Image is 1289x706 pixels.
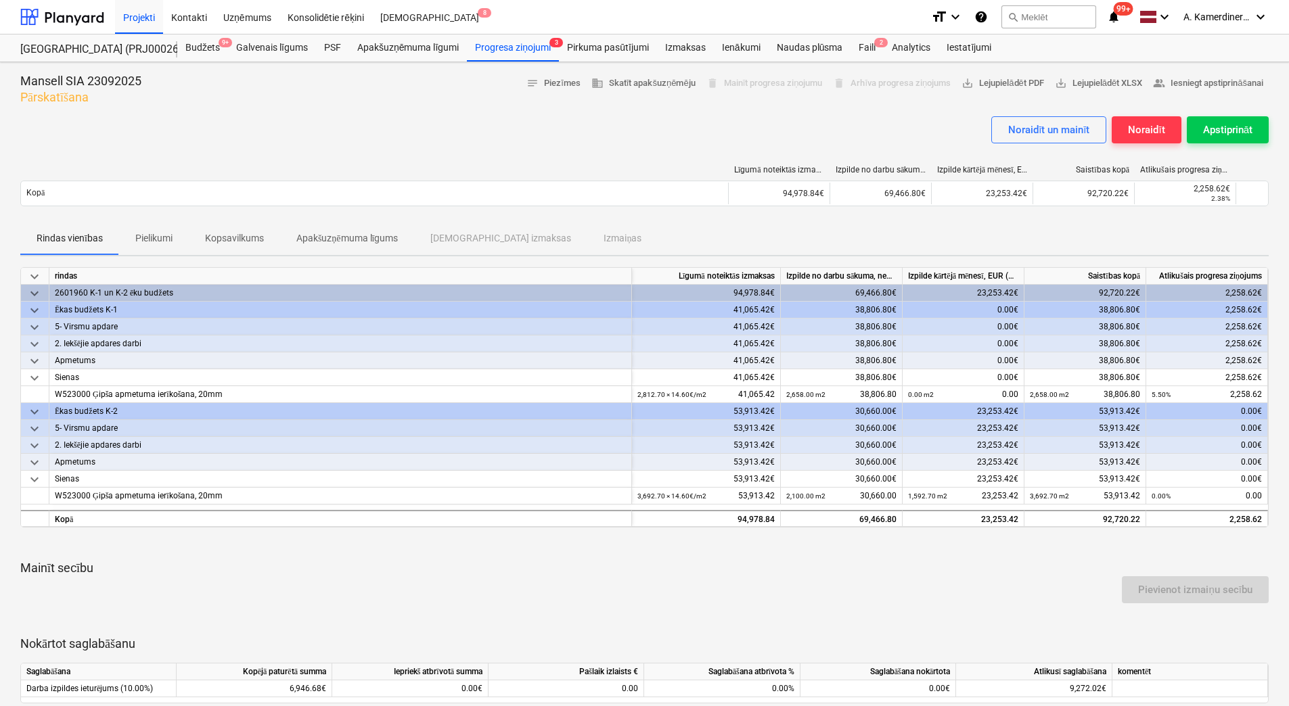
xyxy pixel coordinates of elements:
a: PSF [316,34,349,62]
div: 38,806.80€ [781,335,903,352]
p: Mainīt secību [20,560,1269,576]
div: 30,660.00€ [781,471,903,488]
div: 2. Iekšējie apdares darbi [55,335,626,352]
div: 41,065.42 [637,386,775,403]
div: Budžets [177,34,228,62]
div: 38,806.80€ [1024,369,1146,386]
div: 94,978.84€ [632,285,781,302]
span: 8 [478,8,491,18]
div: 30,660.00€ [781,403,903,420]
div: 0.00€ [800,680,956,697]
span: people_alt [1153,77,1165,89]
div: 2,258.62€ [1146,302,1268,319]
div: 0.00 [494,680,638,697]
div: Atlikusī saglabāšana [956,663,1112,680]
div: Kopā [49,510,632,527]
div: 2,258.62 [1152,511,1262,528]
div: 38,806.80 [786,386,897,403]
div: 0.00€ [903,369,1024,386]
span: Lejupielādēt XLSX [1055,76,1142,91]
i: keyboard_arrow_down [1252,9,1269,25]
div: 2,258.62€ [1146,319,1268,335]
div: 2,258.62€ [1146,285,1268,302]
i: format_size [931,9,947,25]
div: 53,913.42€ [632,437,781,454]
span: Lejupielādēt PDF [962,76,1043,91]
p: Rindas vienības [37,231,103,245]
span: 2 [874,38,888,47]
div: Atlikušais progresa ziņojums [1140,165,1231,175]
div: Pašlaik izlaists € [489,663,644,680]
div: 23,253.42€ [903,285,1024,302]
span: 9+ [219,38,232,47]
div: Darba izpildes ieturējums (10.00%) [21,680,177,697]
div: 0.00€ [1146,437,1268,454]
div: 38,806.80€ [781,352,903,369]
small: 2,812.70 × 14.60€ / m2 [637,391,706,398]
span: keyboard_arrow_down [26,353,43,369]
div: Atlikušais progresa ziņojums [1146,268,1268,285]
div: Apmetums [55,454,626,471]
a: Faili2 [851,34,884,62]
p: Nokārtot saglabāšanu [20,636,1269,652]
div: 53,913.42€ [632,403,781,420]
span: business [591,77,604,89]
div: 92,720.22€ [1033,183,1134,204]
button: Lejupielādēt PDF [956,73,1049,94]
button: Noraidīt [1112,116,1181,143]
span: Piezīmes [526,76,581,91]
div: 0.00€ [1146,471,1268,488]
small: 5.50% [1152,391,1171,398]
span: keyboard_arrow_down [26,268,43,285]
div: 69,466.80€ [781,285,903,302]
div: 2,258.62€ [1146,352,1268,369]
div: 53,913.42€ [1024,437,1146,454]
div: rindas [49,268,632,285]
div: Progresa ziņojumi [467,34,559,62]
div: Noraidīt [1128,121,1164,139]
span: Iesniegt apstiprināšanai [1153,76,1263,91]
div: Izpilde no darbu sākuma, neskaitot kārtējā mēneša izpildi [781,268,903,285]
small: 2,100.00 m2 [786,492,826,500]
div: Naudas plūsma [769,34,851,62]
div: Izpilde kārtējā mēnesī, EUR (bez PVN) [903,268,1024,285]
i: keyboard_arrow_down [1156,9,1173,25]
i: keyboard_arrow_down [947,9,964,25]
div: 23,253.42€ [903,437,1024,454]
div: 92,720.22 [1024,510,1146,527]
a: Analytics [884,34,939,62]
span: Skatīt apakšuzņēmēju [591,76,696,91]
div: Iestatījumi [939,34,999,62]
div: 38,806.80€ [781,302,903,319]
div: Saistības kopā [1039,165,1129,175]
span: keyboard_arrow_down [26,438,43,454]
a: Budžets9+ [177,34,228,62]
div: Izpilde no darbu sākuma, neskaitot kārtējā mēneša izpildi [836,165,926,175]
div: 0.00€ [1146,403,1268,420]
div: 0.00€ [332,680,489,697]
div: 6,946.68€ [177,680,332,697]
div: 94,978.84€ [728,183,830,204]
div: 53,913.42 [637,488,775,504]
div: 53,913.42 [1030,488,1140,504]
span: notes [526,77,539,89]
iframe: Chat Widget [1221,641,1289,706]
div: 5- Virsmu apdare [55,420,626,437]
div: 23,253.42€ [903,403,1024,420]
div: Saglabāšana nokārtota [800,663,956,680]
div: 69,466.80€ [830,183,931,204]
div: 30,660.00€ [781,420,903,437]
div: Ēkas budžets K-2 [55,403,626,420]
span: keyboard_arrow_down [26,302,43,319]
div: Izmaksas [657,34,714,62]
i: Zināšanu pamats [974,9,988,25]
a: Pirkuma pasūtījumi [559,34,657,62]
div: 41,065.42€ [632,319,781,335]
div: 0.00€ [1146,420,1268,437]
div: 53,913.42€ [1024,471,1146,488]
span: keyboard_arrow_down [26,421,43,437]
button: Skatīt apakšuzņēmēju [586,73,701,94]
span: keyboard_arrow_down [26,285,43,302]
